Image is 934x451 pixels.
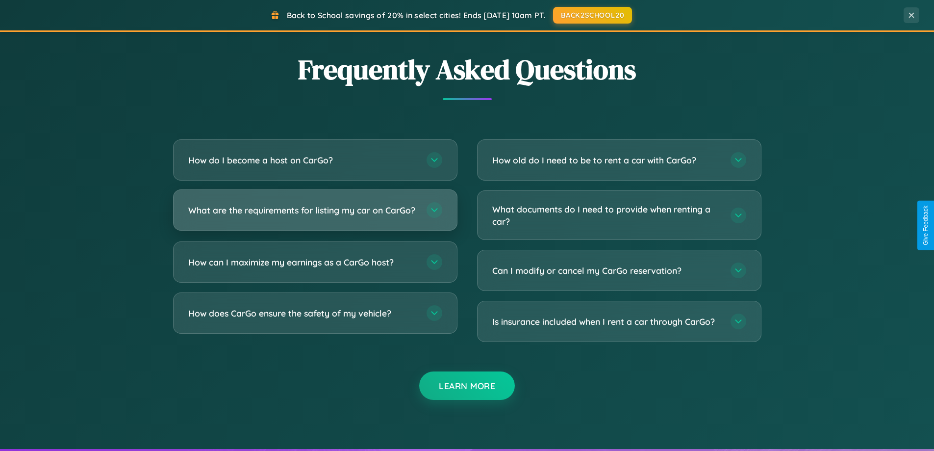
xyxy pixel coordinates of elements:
[173,51,761,88] h2: Frequently Asked Questions
[188,154,417,166] h3: How do I become a host on CarGo?
[188,204,417,216] h3: What are the requirements for listing my car on CarGo?
[188,256,417,268] h3: How can I maximize my earnings as a CarGo host?
[492,203,721,227] h3: What documents do I need to provide when renting a car?
[419,371,515,400] button: Learn More
[188,307,417,319] h3: How does CarGo ensure the safety of my vehicle?
[492,154,721,166] h3: How old do I need to be to rent a car with CarGo?
[492,265,721,277] h3: Can I modify or cancel my CarGo reservation?
[287,10,546,20] span: Back to School savings of 20% in select cities! Ends [DATE] 10am PT.
[922,206,929,245] div: Give Feedback
[492,316,721,328] h3: Is insurance included when I rent a car through CarGo?
[553,7,632,24] button: BACK2SCHOOL20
